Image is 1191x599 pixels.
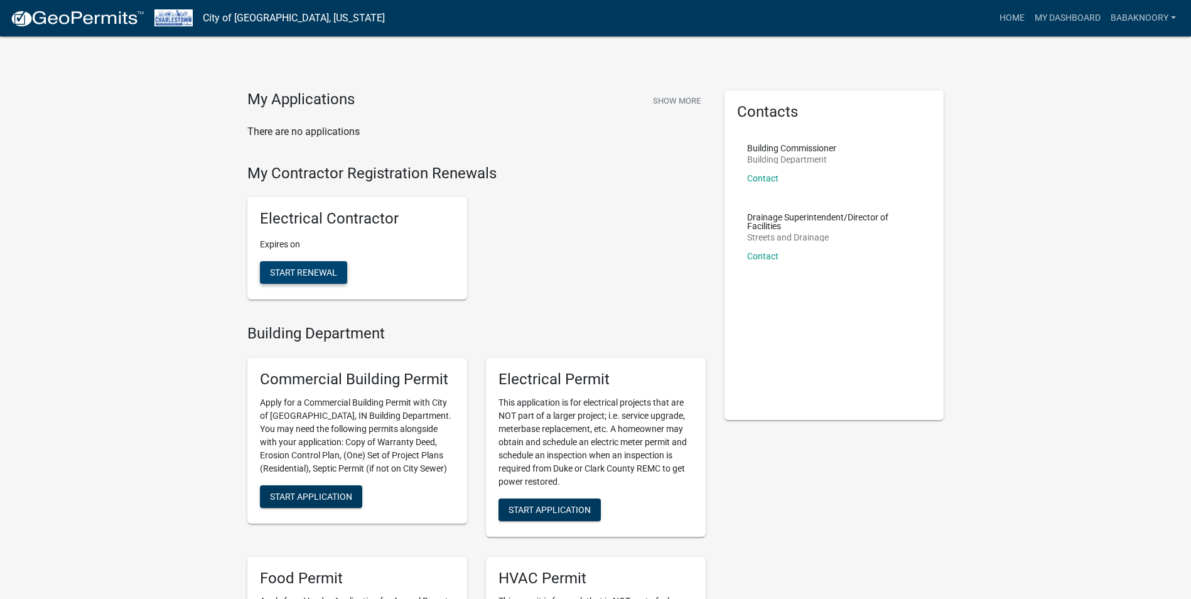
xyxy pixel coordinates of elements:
p: Building Commissioner [747,144,836,153]
img: City of Charlestown, Indiana [154,9,193,26]
a: Home [994,6,1030,30]
p: Drainage Superintendent/Director of Facilities [747,213,922,230]
a: City of [GEOGRAPHIC_DATA], [US_STATE] [203,8,385,29]
h4: My Applications [247,90,355,109]
button: Start Application [260,485,362,508]
a: My Dashboard [1030,6,1106,30]
p: Streets and Drainage [747,233,922,242]
p: Expires on [260,238,455,251]
h4: Building Department [247,325,706,343]
h4: My Contractor Registration Renewals [247,165,706,183]
span: Start Renewal [270,267,337,278]
span: Start Application [270,491,352,501]
h5: HVAC Permit [498,569,693,588]
button: Show More [648,90,706,111]
p: This application is for electrical projects that are NOT part of a larger project; i.e. service u... [498,396,693,488]
p: Apply for a Commercial Building Permit with City of [GEOGRAPHIC_DATA], IN Building Department. Yo... [260,396,455,475]
wm-registration-list-section: My Contractor Registration Renewals [247,165,706,310]
p: Building Department [747,155,836,164]
button: Start Application [498,499,601,521]
a: BabakNoory [1106,6,1181,30]
h5: Food Permit [260,569,455,588]
button: Start Renewal [260,261,347,284]
h5: Electrical Contractor [260,210,455,228]
span: Start Application [509,504,591,514]
h5: Commercial Building Permit [260,370,455,389]
p: There are no applications [247,124,706,139]
h5: Electrical Permit [498,370,693,389]
h5: Contacts [737,103,932,121]
a: Contact [747,251,779,261]
a: Contact [747,173,779,183]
